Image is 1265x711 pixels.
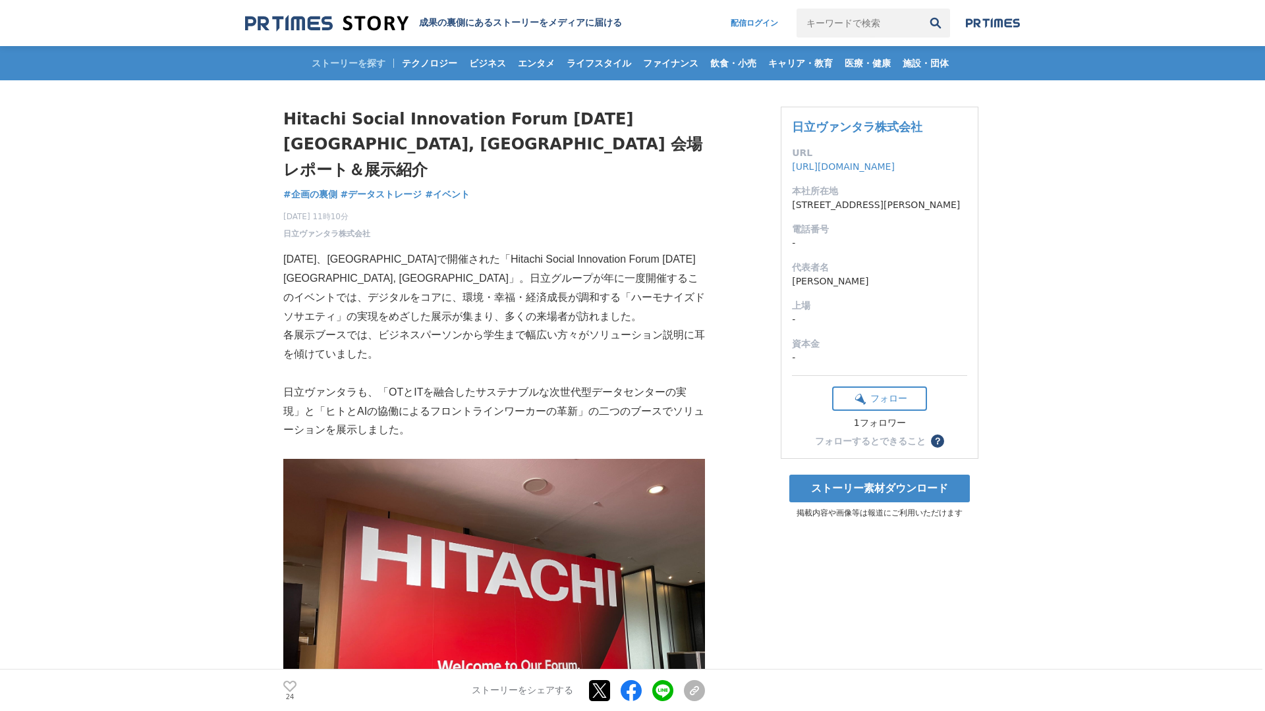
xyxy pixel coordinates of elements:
[815,436,926,446] div: フォローするとできること
[839,57,896,69] span: 医療・健康
[792,120,922,134] a: 日立ヴァンタラ株式会社
[763,46,838,80] a: キャリア・教育
[472,685,573,697] p: ストーリーをシェアする
[638,57,704,69] span: ファイナンス
[283,326,705,364] p: 各展示ブースでは、ビジネスパーソンから学生まで幅広い方々がソリューション説明に耳を傾けていました。
[792,198,967,212] dd: [STREET_ADDRESS][PERSON_NAME]
[464,46,511,80] a: ビジネス
[792,146,967,160] dt: URL
[792,184,967,198] dt: 本社所在地
[419,17,622,29] h2: 成果の裏側にあるストーリーをメディアに届ける
[797,9,921,38] input: キーワードで検索
[513,57,560,69] span: エンタメ
[792,161,895,172] a: [URL][DOMAIN_NAME]
[705,46,762,80] a: 飲食・小売
[933,436,942,446] span: ？
[245,14,408,32] img: 成果の裏側にあるストーリーをメディアに届ける
[792,236,967,250] dd: -
[839,46,896,80] a: 医療・健康
[464,57,511,69] span: ビジネス
[781,508,978,519] p: 掲載内容や画像等は報道にご利用いただけます
[792,223,967,236] dt: 電話番号
[705,57,762,69] span: 飲食・小売
[931,434,944,448] button: ？
[425,188,470,200] span: #イベント
[832,386,927,411] button: フォロー
[897,57,954,69] span: 施設・団体
[966,18,1020,28] img: prtimes
[283,250,705,326] p: [DATE]、[GEOGRAPHIC_DATA]で開催された「Hitachi Social Innovation Forum [DATE] [GEOGRAPHIC_DATA], [GEOGRAP...
[341,188,422,201] a: #データストレージ
[283,188,337,200] span: #企画の裏側
[717,9,791,38] a: 配信ログイン
[792,299,967,313] dt: 上場
[397,57,463,69] span: テクノロジー
[763,57,838,69] span: キャリア・教育
[792,313,967,327] dd: -
[513,46,560,80] a: エンタメ
[283,107,705,182] h1: Hitachi Social Innovation Forum [DATE] [GEOGRAPHIC_DATA], [GEOGRAPHIC_DATA] 会場レポート＆展示紹介
[792,351,967,365] dd: -
[283,228,370,240] a: 日立ヴァンタラ株式会社
[638,46,704,80] a: ファイナンス
[283,383,705,440] p: 日立ヴァンタラも、「OTとITを融合したサステナブルな次世代型データセンターの実現」と「ヒトとAIの協働によるフロントラインワーカーの革新」の二つのブースでソリューションを展示しました。
[789,475,970,502] a: ストーリー素材ダウンロード
[792,337,967,351] dt: 資本金
[561,57,636,69] span: ライフスタイル
[921,9,950,38] button: 検索
[283,693,296,700] p: 24
[792,261,967,275] dt: 代表者名
[561,46,636,80] a: ライフスタイル
[897,46,954,80] a: 施設・団体
[341,188,422,200] span: #データストレージ
[397,46,463,80] a: テクノロジー
[283,211,370,223] span: [DATE] 11時10分
[283,188,337,201] a: #企画の裏側
[245,14,622,32] a: 成果の裏側にあるストーリーをメディアに届ける 成果の裏側にあるストーリーをメディアに届ける
[792,275,967,288] dd: [PERSON_NAME]
[425,188,470,201] a: #イベント
[832,417,927,429] div: 1フォロワー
